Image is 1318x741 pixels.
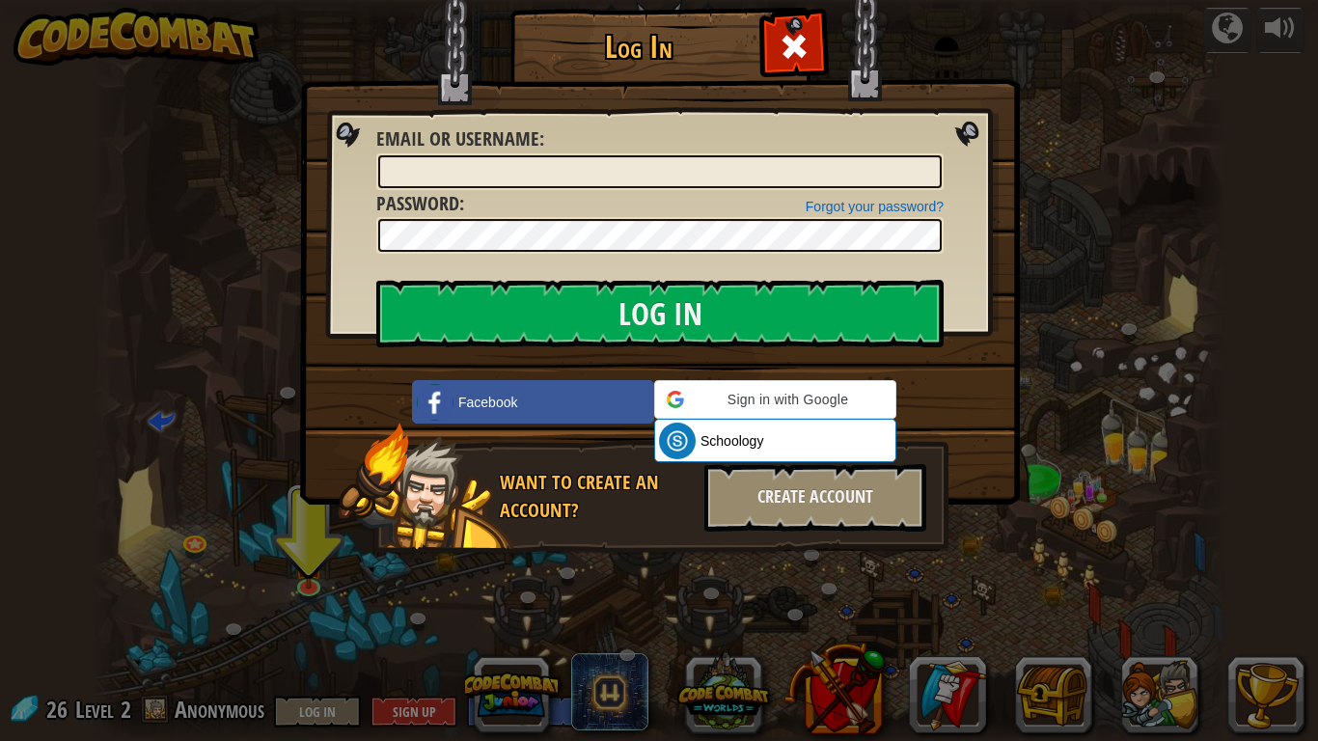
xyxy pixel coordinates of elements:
[376,125,539,151] span: Email or Username
[458,393,517,412] span: Facebook
[806,199,944,214] a: Forgot your password?
[704,464,926,532] div: Create Account
[376,190,464,218] label: :
[654,380,896,419] div: Sign in with Google
[659,423,696,459] img: schoology.png
[692,390,884,409] span: Sign in with Google
[515,30,761,64] h1: Log In
[376,125,544,153] label: :
[700,431,763,451] span: Schoology
[500,469,693,524] div: Want to create an account?
[376,280,944,347] input: Log In
[376,190,459,216] span: Password
[417,384,453,421] img: facebook_small.png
